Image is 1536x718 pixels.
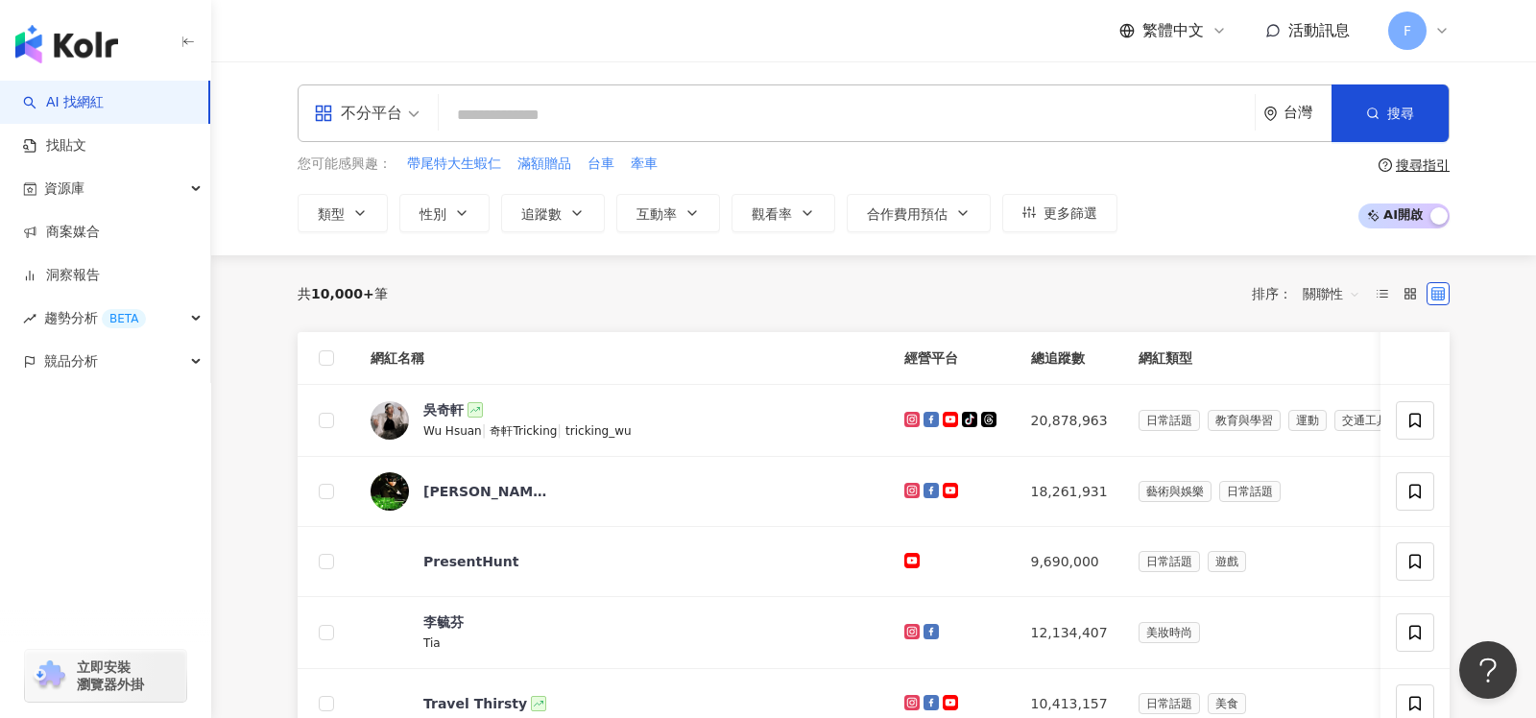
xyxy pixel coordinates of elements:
a: KOL Avatar吳奇軒Wu Hsuan|奇軒Tricking|tricking_wu [371,400,874,441]
span: 帶尾特大生蝦仁 [407,155,501,174]
div: PresentHunt [423,552,519,571]
div: 排序： [1252,278,1371,309]
span: 日常話題 [1139,693,1200,714]
span: 教育與學習 [1208,410,1281,431]
span: 立即安裝 瀏覽器外掛 [77,658,144,693]
div: Travel Thirsty [423,694,527,713]
span: 關聯性 [1303,278,1360,309]
span: 牽車 [631,155,658,174]
span: 奇軒Tricking [490,424,557,438]
span: question-circle [1379,158,1392,172]
span: 性別 [420,206,446,222]
span: 競品分析 [44,340,98,383]
button: 互動率 [616,194,720,232]
span: 交通工具 [1334,410,1396,431]
div: 不分平台 [314,98,402,129]
td: 20,878,963 [1016,385,1123,457]
a: searchAI 找網紅 [23,93,104,112]
span: tricking_wu [565,424,632,438]
th: 網紅名稱 [355,332,889,385]
a: chrome extension立即安裝 瀏覽器外掛 [25,650,186,702]
button: 台車 [587,154,615,175]
button: 合作費用預估 [847,194,991,232]
span: 追蹤數 [521,206,562,222]
button: 觀看率 [732,194,835,232]
span: 日常話題 [1219,481,1281,502]
span: 運動 [1288,410,1327,431]
div: 共 筆 [298,286,388,301]
td: 12,134,407 [1016,597,1123,669]
span: | [482,422,491,438]
span: rise [23,312,36,325]
span: environment [1263,107,1278,121]
span: 觀看率 [752,206,792,222]
span: 搜尋 [1387,106,1414,121]
th: 網紅類型 [1123,332,1419,385]
div: BETA [102,309,146,328]
span: 活動訊息 [1288,21,1350,39]
span: 資源庫 [44,167,84,210]
span: | [557,422,565,438]
div: 台灣 [1284,105,1332,121]
button: 追蹤數 [501,194,605,232]
button: 帶尾特大生蝦仁 [406,154,502,175]
div: 李毓芬 [423,612,464,632]
button: 性別 [399,194,490,232]
span: 日常話題 [1139,551,1200,572]
iframe: Help Scout Beacon - Open [1459,641,1517,699]
span: Tia [423,636,441,650]
span: 滿額贈品 [517,155,571,174]
a: KOL Avatar李毓芬Tia [371,612,874,653]
td: 18,261,931 [1016,457,1123,527]
span: 美妝時尚 [1139,622,1200,643]
span: 互動率 [636,206,677,222]
span: 日常話題 [1139,410,1200,431]
span: 10,000+ [311,286,374,301]
span: Wu Hsuan [423,424,482,438]
div: 吳奇軒 [423,400,464,419]
img: logo [15,25,118,63]
button: 牽車 [630,154,659,175]
th: 經營平台 [889,332,1016,385]
button: 滿額贈品 [516,154,572,175]
img: KOL Avatar [371,401,409,440]
span: 類型 [318,206,345,222]
button: 類型 [298,194,388,232]
span: 美食 [1208,693,1246,714]
span: 趨勢分析 [44,297,146,340]
button: 搜尋 [1332,84,1449,142]
div: [PERSON_NAME] [PERSON_NAME] [423,482,548,501]
img: KOL Avatar [371,472,409,511]
span: 藝術與娛樂 [1139,481,1212,502]
td: 9,690,000 [1016,527,1123,597]
span: F [1404,20,1411,41]
span: 遊戲 [1208,551,1246,572]
img: KOL Avatar [371,542,409,581]
span: 您可能感興趣： [298,155,392,174]
span: 台車 [588,155,614,174]
span: 合作費用預估 [867,206,948,222]
a: KOL Avatar[PERSON_NAME] [PERSON_NAME] [371,472,874,511]
a: 找貼文 [23,136,86,156]
span: appstore [314,104,333,123]
img: chrome extension [31,660,68,691]
th: 總追蹤數 [1016,332,1123,385]
a: KOL AvatarPresentHunt [371,542,874,581]
span: 更多篩選 [1044,205,1097,221]
img: KOL Avatar [371,613,409,652]
span: 繁體中文 [1142,20,1204,41]
a: 洞察報告 [23,266,100,285]
div: 搜尋指引 [1396,157,1450,173]
a: 商案媒合 [23,223,100,242]
button: 更多篩選 [1002,194,1117,232]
